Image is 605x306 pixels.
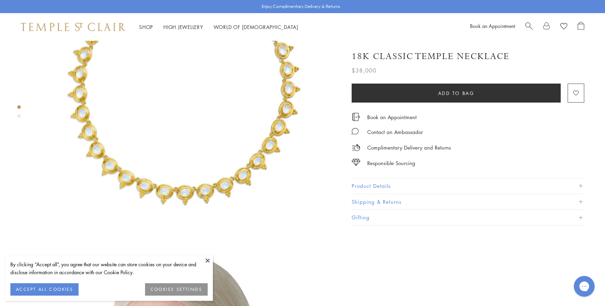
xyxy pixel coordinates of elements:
[10,260,208,276] div: By clicking “Accept all”, you agree that our website can store cookies on your device and disclos...
[367,143,451,152] p: Complimentary Delivery and Returns
[438,89,475,97] span: Add to bag
[560,22,567,32] a: View Wishlist
[352,128,359,135] img: MessageIcon-01_2.svg
[352,210,584,225] button: Gifting
[367,128,423,136] div: Contact an Ambassador
[10,283,79,296] button: ACCEPT ALL COOKIES
[352,50,509,63] h1: 18K Classic Temple Necklace
[352,143,360,152] img: icon_delivery.svg
[21,23,125,31] img: Temple St. Clair
[352,84,561,103] button: Add to bag
[352,66,377,75] span: $38,000
[352,194,584,210] button: Shipping & Returns
[145,283,208,296] button: COOKIES SETTINGS
[17,104,21,123] div: Product gallery navigation
[525,22,533,32] a: Search
[139,23,153,30] a: ShopShop
[214,23,298,30] a: World of [DEMOGRAPHIC_DATA]World of [DEMOGRAPHIC_DATA]
[578,22,584,32] a: Open Shopping Bag
[570,274,598,299] iframe: Gorgias live chat messenger
[139,23,298,31] nav: Main navigation
[367,159,415,168] div: Responsible Sourcing
[367,113,417,121] a: Book an Appointment
[352,159,360,166] img: icon_sourcing.svg
[163,23,203,30] a: High JewelleryHigh Jewellery
[262,3,340,10] p: Enjoy Complimentary Delivery & Returns
[470,22,515,29] a: Book an Appointment
[352,113,360,121] img: icon_appointment.svg
[352,178,584,194] button: Product Details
